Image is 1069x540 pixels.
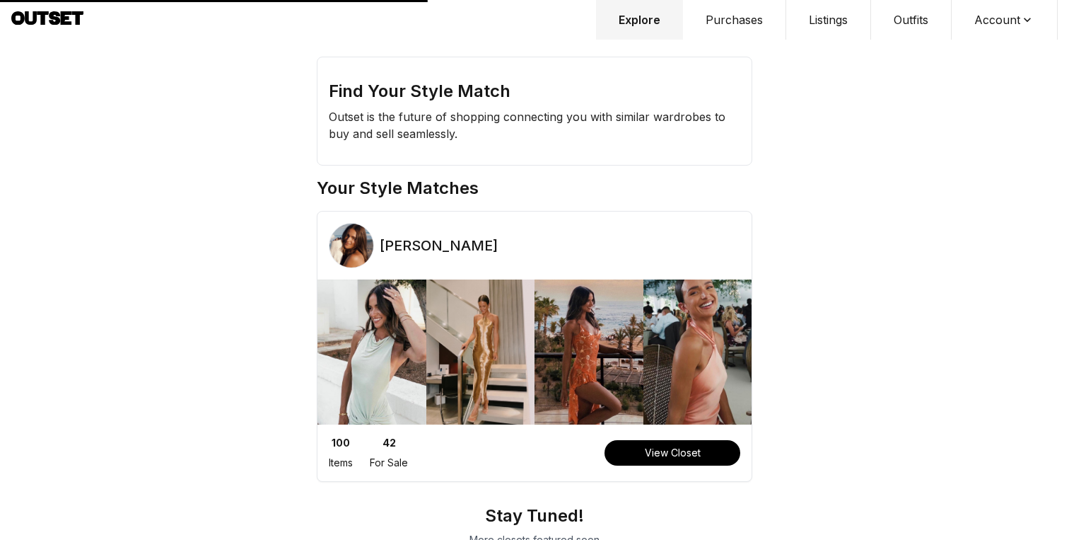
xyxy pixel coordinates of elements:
[329,456,353,470] div: Items
[426,280,535,425] img: Top Outfit
[382,436,396,450] div: 42
[604,440,740,466] button: View Closet
[380,236,498,255] h3: [PERSON_NAME]
[534,280,643,425] img: Top Outfit
[317,177,752,200] h2: Your Style Matches
[329,103,740,142] div: Outset is the future of shopping connecting you with similar wardrobes to buy and sell seamlessly.
[328,505,741,527] h2: Stay Tuned!
[370,456,408,470] div: For Sale
[643,280,752,425] img: Top Outfit
[329,224,373,268] img: Profile Picture
[329,80,740,103] h2: Find Your Style Match
[317,211,752,482] a: Profile Picture[PERSON_NAME]Top OutfitTop OutfitTop OutfitTop Outfit100Items42For SaleView Closet
[332,436,350,450] div: 100
[317,280,426,425] img: Top Outfit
